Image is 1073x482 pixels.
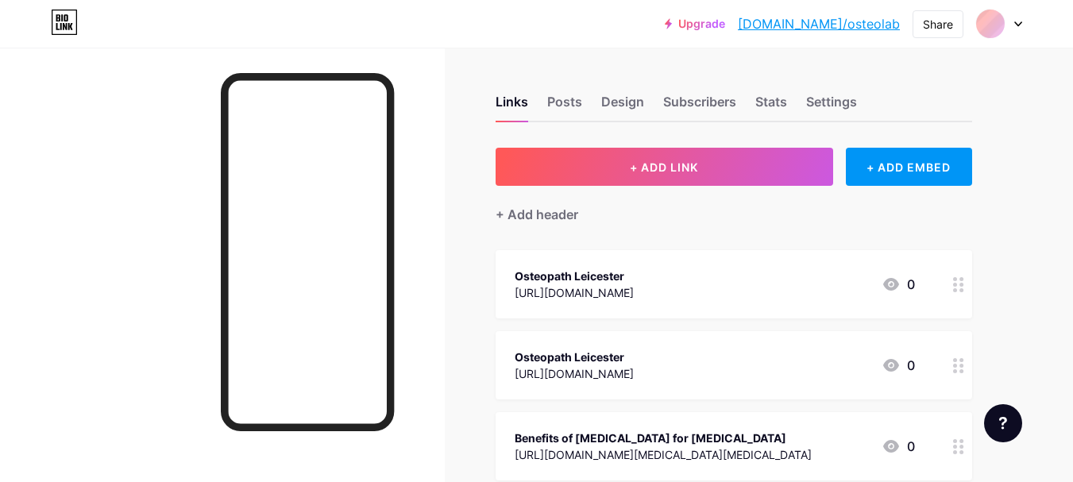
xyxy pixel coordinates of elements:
div: Design [601,92,644,121]
div: Benefits of [MEDICAL_DATA] for [MEDICAL_DATA] [515,430,812,446]
div: Stats [755,92,787,121]
div: Posts [547,92,582,121]
div: + ADD EMBED [846,148,972,186]
div: 0 [882,356,915,375]
div: Subscribers [663,92,736,121]
div: 0 [882,437,915,456]
div: [URL][DOMAIN_NAME][MEDICAL_DATA][MEDICAL_DATA] [515,446,812,463]
div: [URL][DOMAIN_NAME] [515,365,634,382]
a: [DOMAIN_NAME]/osteolab [738,14,900,33]
button: + ADD LINK [496,148,833,186]
div: Links [496,92,528,121]
div: Share [923,16,953,33]
div: 0 [882,275,915,294]
div: Osteopath Leicester [515,268,634,284]
div: + Add header [496,205,578,224]
span: + ADD LINK [630,160,698,174]
div: Settings [806,92,857,121]
div: [URL][DOMAIN_NAME] [515,284,634,301]
div: Osteopath Leicester [515,349,634,365]
a: Upgrade [665,17,725,30]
